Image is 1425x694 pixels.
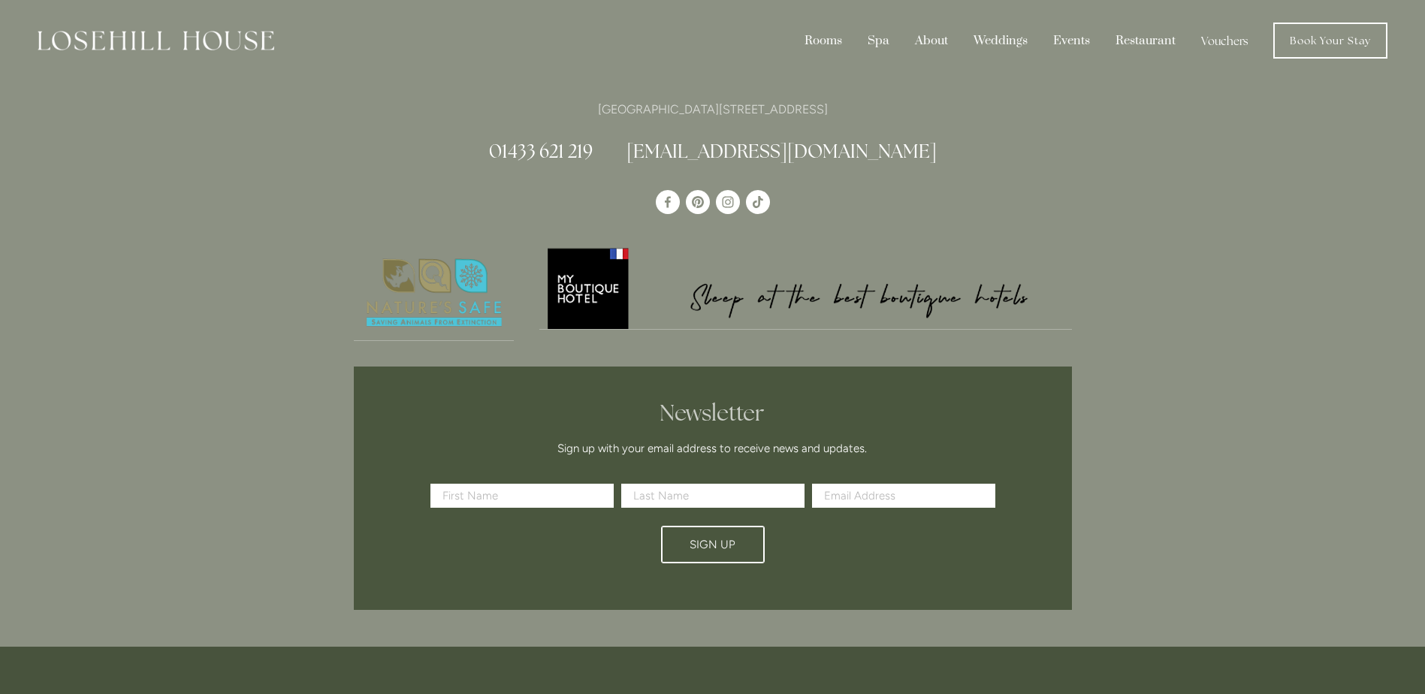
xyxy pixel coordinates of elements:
a: Vouchers [1190,26,1260,55]
img: Nature's Safe - Logo [354,246,515,340]
a: [EMAIL_ADDRESS][DOMAIN_NAME] [626,139,937,163]
a: My Boutique Hotel - Logo [539,246,1072,330]
input: Email Address [812,484,995,508]
div: Spa [856,26,901,55]
div: Events [1042,26,1101,55]
a: Instagram [716,190,740,214]
img: Losehill House [38,31,274,50]
input: Last Name [621,484,805,508]
a: Pinterest [686,190,710,214]
div: Weddings [962,26,1039,55]
span: Sign Up [690,538,735,551]
div: Rooms [793,26,853,55]
h2: Newsletter [436,400,990,427]
input: First Name [430,484,614,508]
a: TikTok [746,190,770,214]
a: Losehill House Hotel & Spa [656,190,680,214]
a: Nature's Safe - Logo [354,246,515,341]
p: [GEOGRAPHIC_DATA][STREET_ADDRESS] [354,99,1072,119]
a: Book Your Stay [1273,23,1387,59]
div: About [904,26,959,55]
p: Sign up with your email address to receive news and updates. [436,439,990,457]
img: My Boutique Hotel - Logo [539,246,1072,329]
a: 01433 621 219 [489,139,593,163]
div: Restaurant [1104,26,1187,55]
button: Sign Up [661,526,765,563]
